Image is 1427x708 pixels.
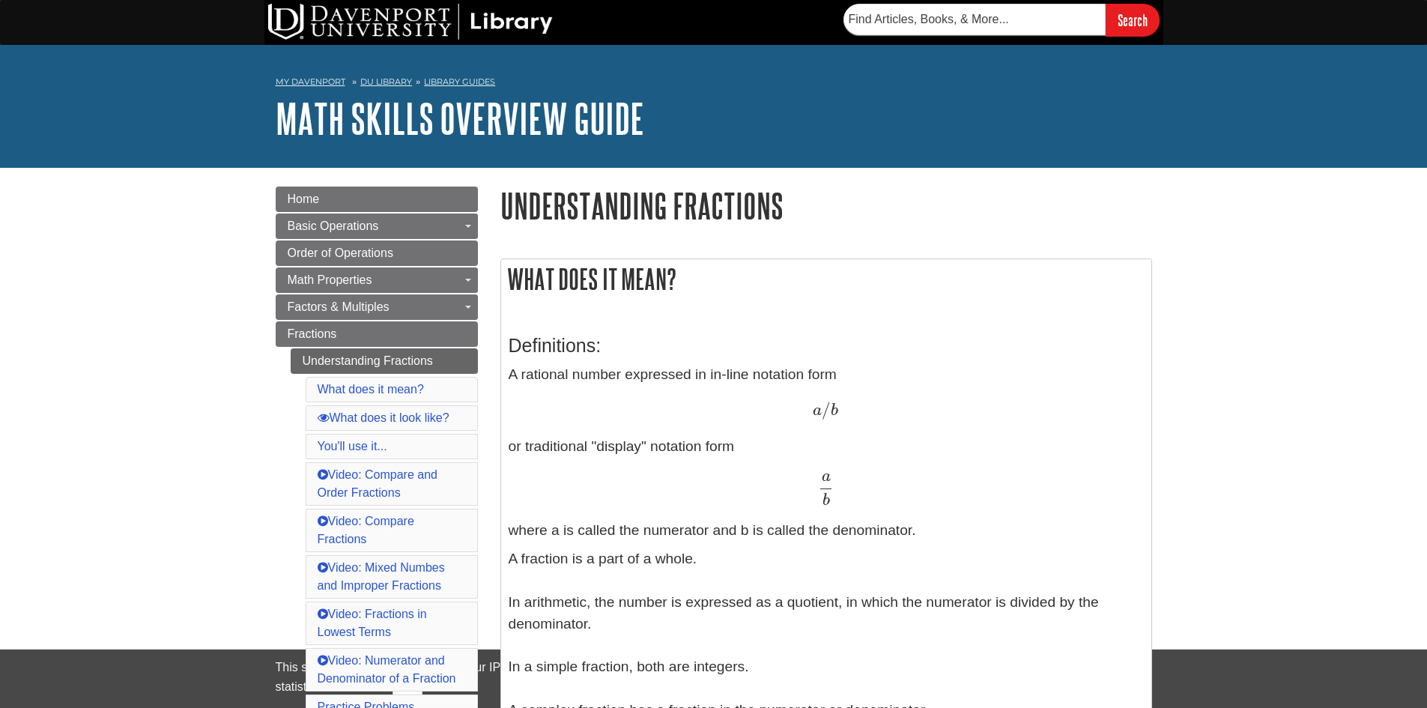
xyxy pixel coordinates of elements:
a: You'll use it... [318,440,387,453]
span: Order of Operations [288,246,393,259]
a: Basic Operations [276,214,478,239]
span: Factors & Multiples [288,300,390,313]
a: Factors & Multiples [276,294,478,320]
span: a [813,402,822,419]
span: Fractions [288,327,337,340]
a: Math Properties [276,267,478,293]
a: Math Skills Overview Guide [276,95,644,142]
span: / [822,399,831,420]
h3: Definitions: [509,335,1144,357]
a: What does it look like? [318,411,449,424]
a: DU Library [360,76,412,87]
a: Understanding Fractions [291,348,478,374]
input: Search [1106,4,1160,36]
a: Home [276,187,478,212]
a: Video: Mixed Numbes and Improper Fractions [318,561,445,592]
h2: What does it mean? [501,259,1151,299]
span: Math Properties [288,273,372,286]
nav: breadcrumb [276,72,1152,96]
a: Video: Numerator and Denominator of a Fraction [318,654,456,685]
a: Order of Operations [276,240,478,266]
span: b [831,402,838,419]
a: My Davenport [276,76,345,88]
form: Searches DU Library's articles, books, and more [843,4,1160,36]
a: Video: Compare and Order Fractions [318,468,437,499]
span: b [822,492,830,509]
span: a [822,468,831,485]
img: DU Library [268,4,553,40]
a: Video: Fractions in Lowest Terms [318,608,427,638]
input: Find Articles, Books, & More... [843,4,1106,35]
a: What does it mean? [318,383,424,396]
span: Home [288,193,320,205]
a: Library Guides [424,76,495,87]
h1: Understanding Fractions [500,187,1152,225]
span: Basic Operations [288,220,379,232]
a: Fractions [276,321,478,347]
a: Video: Compare Fractions [318,515,414,545]
p: A rational number expressed in in-line notation form or traditional "display" notation form where... [509,364,1144,541]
